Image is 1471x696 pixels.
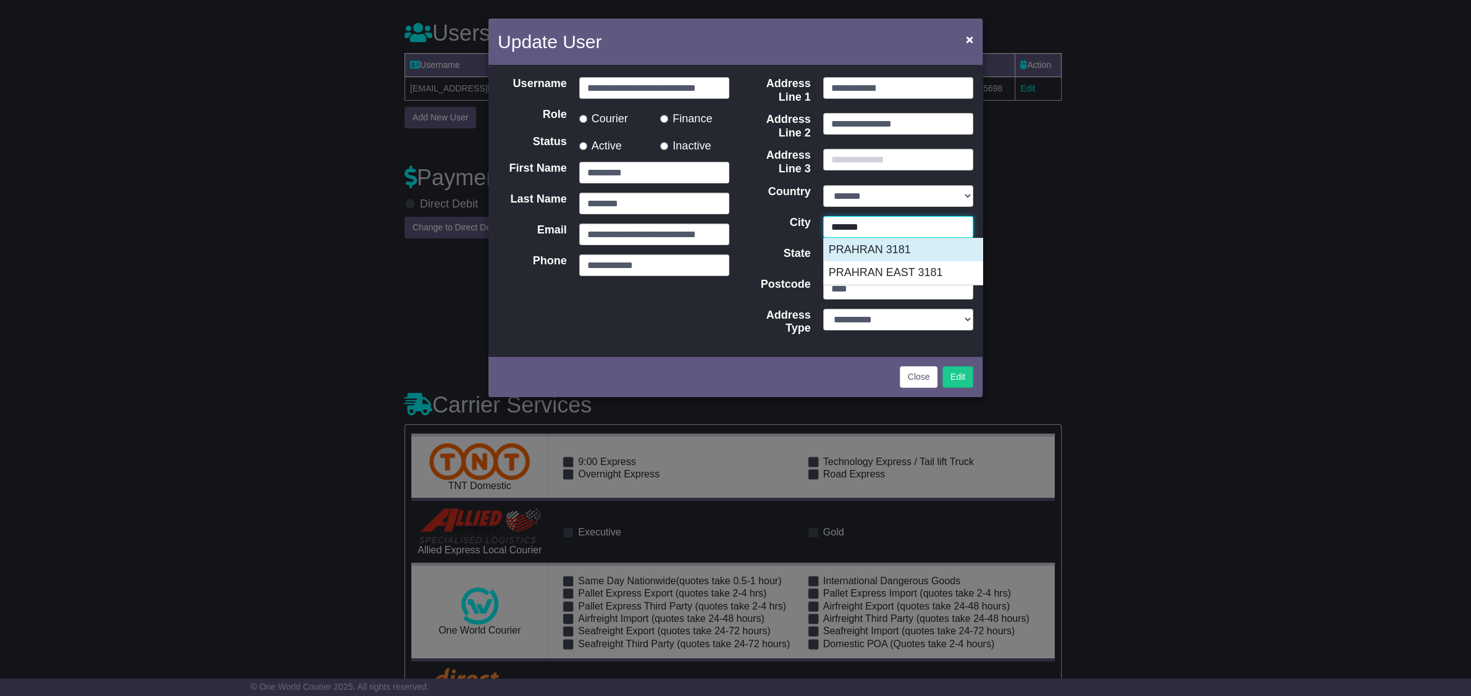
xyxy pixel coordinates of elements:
[966,32,973,46] span: ×
[492,224,573,245] label: Email
[735,247,817,269] label: State
[579,142,587,150] input: Active
[735,77,817,104] label: Address Line 1
[492,135,573,153] label: Status
[960,27,979,52] button: Close
[942,366,973,388] button: Edit
[660,108,712,126] label: Finance
[492,108,573,126] label: Role
[660,115,668,123] input: Finance
[579,108,628,126] label: Courier
[735,149,817,175] label: Address Line 3
[579,115,587,123] input: Courier
[735,216,817,238] label: City
[579,135,622,153] label: Active
[492,162,573,183] label: First Name
[498,28,601,56] h4: Update User
[660,135,711,153] label: Inactive
[735,309,817,335] label: Address Type
[824,238,1070,262] div: PRAHRAN 3181
[492,193,573,214] label: Last Name
[492,254,573,276] label: Phone
[735,278,817,300] label: Postcode
[824,261,1070,285] div: PRAHRAN EAST 3181
[492,77,573,99] label: Username
[660,142,668,150] input: Inactive
[900,366,938,388] button: Close
[735,113,817,140] label: Address Line 2
[735,185,817,207] label: Country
